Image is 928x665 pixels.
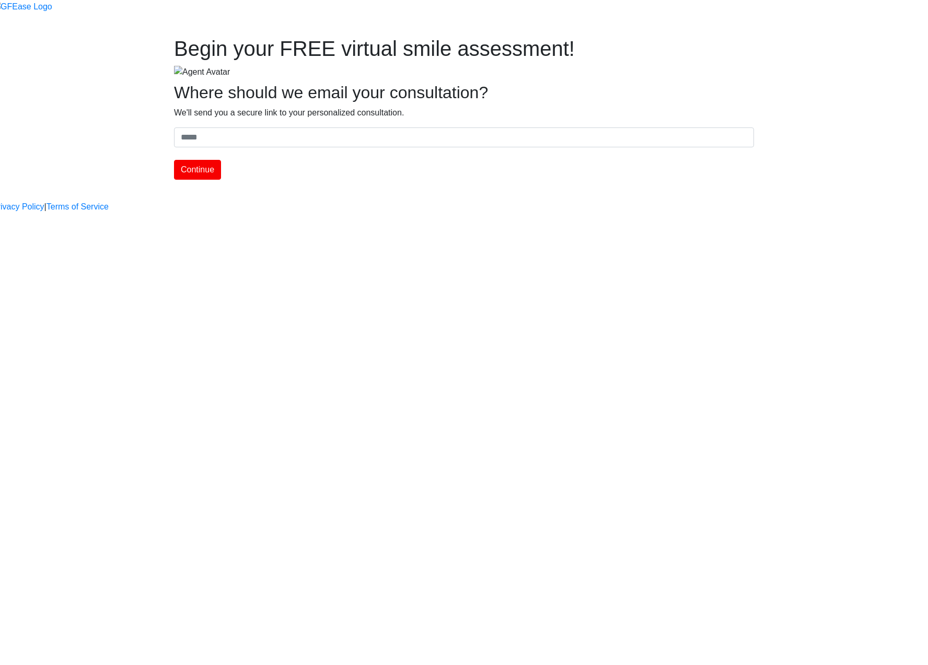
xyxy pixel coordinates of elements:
h2: Where should we email your consultation? [174,83,754,102]
a: | [44,201,47,213]
button: Continue [174,160,221,180]
a: Terms of Service [47,201,109,213]
h1: Begin your FREE virtual smile assessment! [174,36,754,61]
p: We'll send you a secure link to your personalized consultation. [174,107,754,119]
img: Agent Avatar [174,66,230,78]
